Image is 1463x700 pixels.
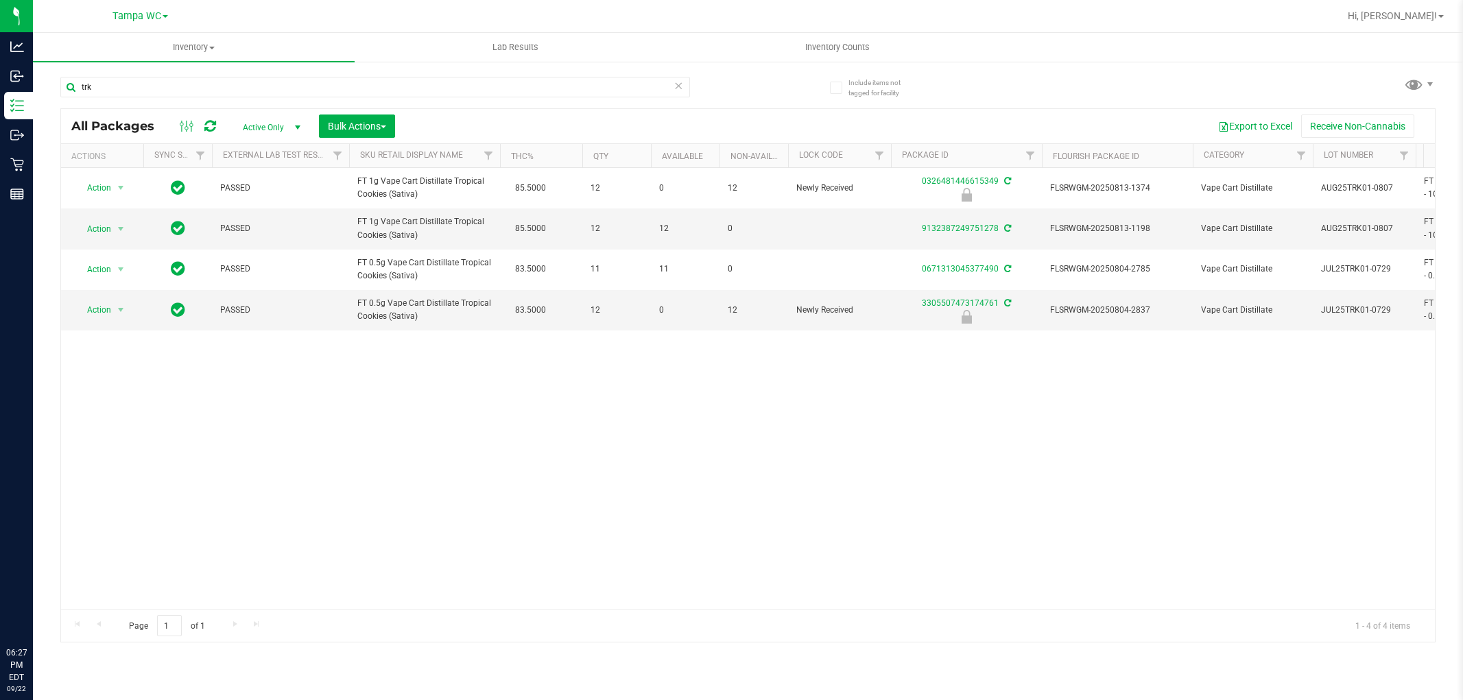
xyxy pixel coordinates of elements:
span: In Sync [171,219,185,238]
span: Action [75,178,112,197]
a: External Lab Test Result [223,150,331,160]
a: Sku Retail Display Name [360,150,463,160]
inline-svg: Reports [10,187,24,201]
button: Bulk Actions [319,114,395,138]
span: Inventory Counts [787,41,888,53]
span: 0 [659,304,711,317]
span: PASSED [220,182,341,195]
span: FLSRWGM-20250804-2837 [1050,304,1185,317]
span: Page of 1 [117,615,216,636]
a: Filter [1290,144,1313,167]
span: In Sync [171,259,185,278]
span: 11 [591,263,643,276]
span: 12 [728,304,780,317]
span: 11 [659,263,711,276]
inline-svg: Inbound [10,69,24,83]
input: 1 [157,615,182,636]
span: Vape Cart Distillate [1201,222,1305,235]
span: FLSRWGM-20250804-2785 [1050,263,1185,276]
inline-svg: Analytics [10,40,24,53]
a: Flourish Package ID [1053,152,1139,161]
inline-svg: Inventory [10,99,24,112]
span: select [112,260,130,279]
a: Qty [593,152,608,161]
a: Inventory Counts [676,33,998,62]
button: Export to Excel [1209,114,1301,138]
a: 9132387249751278 [922,224,999,233]
span: 12 [591,182,643,195]
span: AUG25TRK01-0807 [1321,222,1407,235]
span: 0 [659,182,711,195]
span: select [112,300,130,319]
span: Action [75,219,112,239]
a: Category [1204,150,1244,160]
span: Newly Received [796,304,883,317]
span: Bulk Actions [328,121,386,132]
inline-svg: Retail [10,158,24,171]
span: 1 - 4 of 4 items [1344,615,1421,636]
a: Filter [1019,144,1042,167]
span: Vape Cart Distillate [1201,263,1305,276]
span: In Sync [171,178,185,197]
button: Receive Non-Cannabis [1301,114,1414,138]
span: 12 [659,222,711,235]
span: PASSED [220,263,341,276]
span: PASSED [220,304,341,317]
p: 06:27 PM EDT [6,647,27,684]
span: select [112,178,130,197]
span: select [112,219,130,239]
a: Lot Number [1324,150,1373,160]
span: Tampa WC [112,10,161,22]
span: Newly Received [796,182,883,195]
span: FT 0.5g Vape Cart Distillate Tropical Cookies (Sativa) [357,256,492,282]
inline-svg: Outbound [10,128,24,142]
a: Sync Status [154,150,207,160]
a: Lab Results [355,33,676,62]
a: Package ID [902,150,949,160]
span: 85.5000 [508,219,553,239]
a: Filter [477,144,500,167]
a: 3305507473174761 [922,298,999,308]
span: Lab Results [474,41,557,53]
span: Hi, [PERSON_NAME]! [1348,10,1437,21]
a: Non-Available [730,152,792,161]
span: Vape Cart Distillate [1201,304,1305,317]
span: Sync from Compliance System [1002,264,1011,274]
span: FLSRWGM-20250813-1198 [1050,222,1185,235]
div: Newly Received [889,310,1044,324]
a: Filter [189,144,212,167]
span: Sync from Compliance System [1002,298,1011,308]
p: 09/22 [6,684,27,694]
span: 12 [591,304,643,317]
input: Search Package ID, Item Name, SKU, Lot or Part Number... [60,77,690,97]
div: Actions [71,152,138,161]
a: Available [662,152,703,161]
span: FT 0.5g Vape Cart Distillate Tropical Cookies (Sativa) [357,297,492,323]
span: Action [75,260,112,279]
span: Vape Cart Distillate [1201,182,1305,195]
a: Lock Code [799,150,843,160]
div: Newly Received [889,188,1044,202]
span: All Packages [71,119,168,134]
span: Action [75,300,112,319]
span: 85.5000 [508,178,553,198]
span: JUL25TRK01-0729 [1321,263,1407,276]
span: FT 1g Vape Cart Distillate Tropical Cookies (Sativa) [357,175,492,201]
span: 12 [728,182,780,195]
span: Include items not tagged for facility [848,77,917,98]
span: 0 [728,263,780,276]
a: THC% [511,152,534,161]
span: Inventory [33,41,355,53]
span: 12 [591,222,643,235]
span: Sync from Compliance System [1002,176,1011,186]
a: Filter [326,144,349,167]
span: FLSRWGM-20250813-1374 [1050,182,1185,195]
span: 0 [728,222,780,235]
span: Sync from Compliance System [1002,224,1011,233]
span: PASSED [220,222,341,235]
span: FT 1g Vape Cart Distillate Tropical Cookies (Sativa) [357,215,492,241]
span: In Sync [171,300,185,319]
iframe: Resource center [14,590,55,631]
span: JUL25TRK01-0729 [1321,304,1407,317]
span: Clear [674,77,684,95]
